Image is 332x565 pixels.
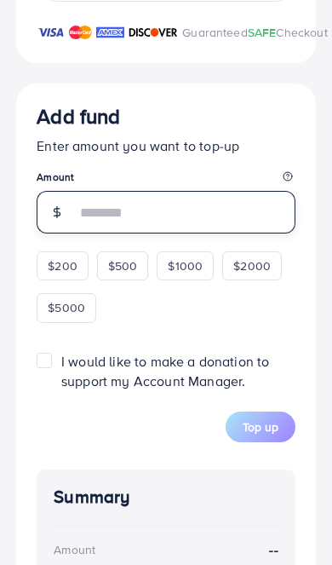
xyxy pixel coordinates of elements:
img: brand [129,22,178,43]
p: Enter amount you want to top-up [37,135,295,156]
span: $500 [108,257,138,274]
span: SAFE [248,24,277,41]
span: Top up [243,418,278,435]
div: Amount [54,541,95,558]
legend: Amount [37,170,295,191]
button: Top up [226,412,295,442]
span: $5000 [48,299,85,316]
img: brand [69,22,92,43]
p: Guaranteed Checkout [182,22,328,43]
span: $1000 [168,257,203,274]
img: brand [37,22,65,43]
span: I would like to make a donation to support my Account Manager. [61,352,269,390]
span: $2000 [233,257,271,274]
iframe: Chat [260,488,319,552]
h3: Add fund [37,104,295,129]
img: brand [96,22,124,43]
h4: Summary [54,487,278,508]
span: $200 [48,257,77,274]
